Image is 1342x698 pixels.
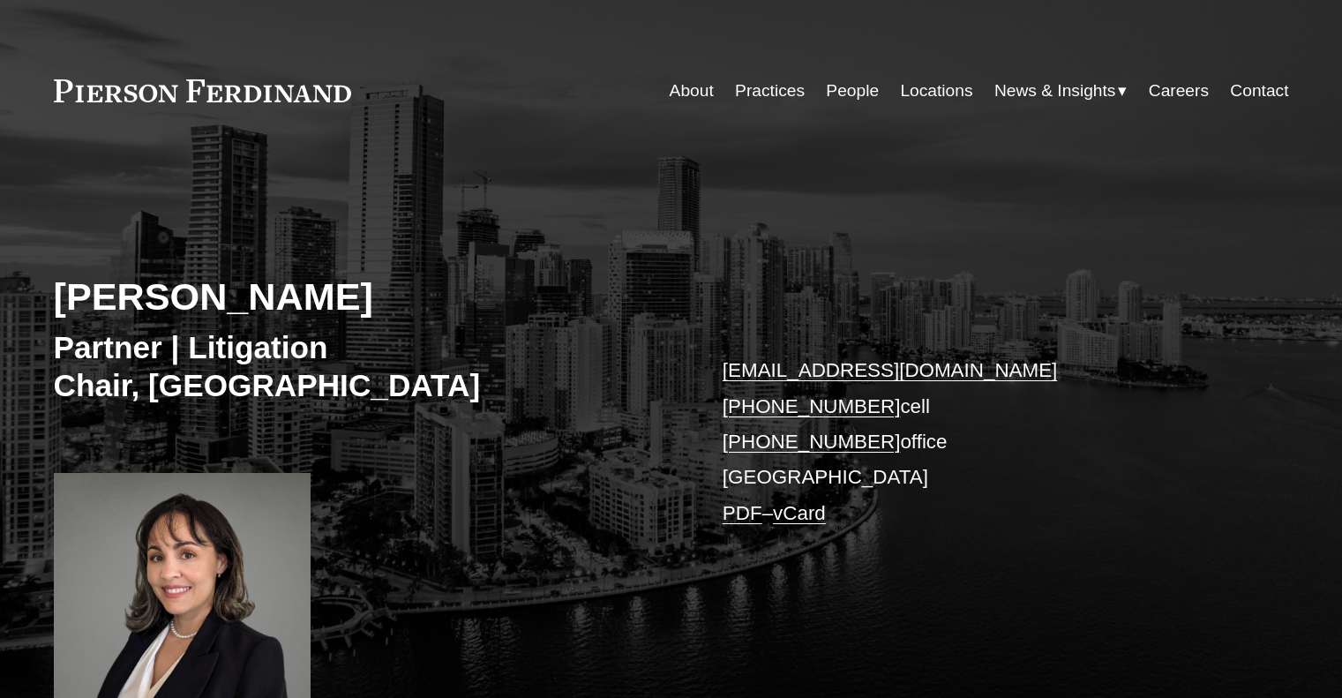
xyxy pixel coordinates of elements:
[54,274,671,319] h2: [PERSON_NAME]
[826,74,879,108] a: People
[1149,74,1209,108] a: Careers
[735,74,805,108] a: Practices
[900,74,972,108] a: Locations
[723,353,1237,531] p: cell office [GEOGRAPHIC_DATA] –
[723,431,901,453] a: [PHONE_NUMBER]
[723,359,1057,381] a: [EMAIL_ADDRESS][DOMAIN_NAME]
[994,76,1116,107] span: News & Insights
[54,328,671,405] h3: Partner | Litigation Chair, [GEOGRAPHIC_DATA]
[723,395,901,417] a: [PHONE_NUMBER]
[670,74,714,108] a: About
[994,74,1128,108] a: folder dropdown
[1230,74,1288,108] a: Contact
[723,502,762,524] a: PDF
[773,502,826,524] a: vCard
